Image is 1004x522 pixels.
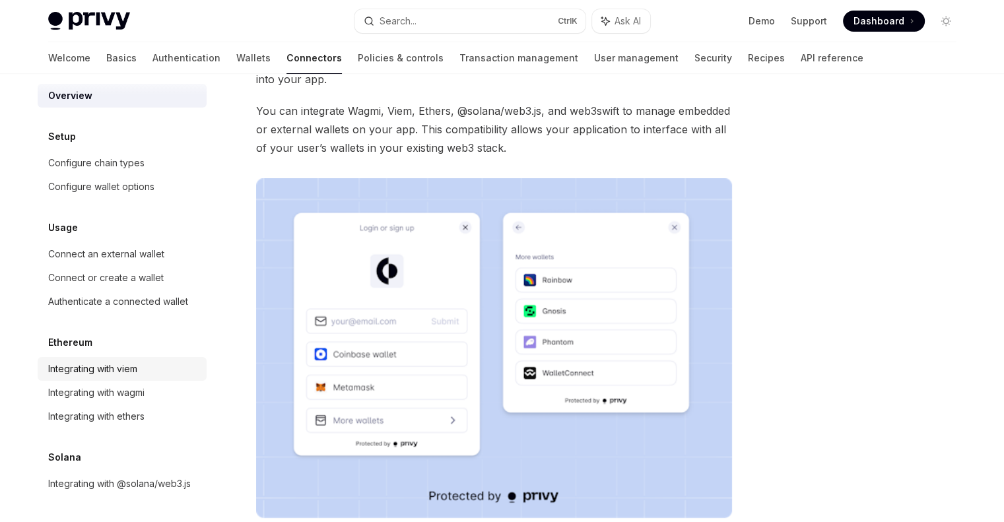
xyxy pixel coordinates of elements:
a: Connect an external wallet [38,242,207,266]
h5: Ethereum [48,335,92,350]
div: Configure chain types [48,155,145,171]
div: Overview [48,88,92,104]
img: Connectors3 [256,178,732,518]
a: Basics [106,42,137,74]
span: Ctrl K [558,16,578,26]
a: Connect or create a wallet [38,266,207,290]
div: Configure wallet options [48,179,154,195]
div: Integrating with @solana/web3.js [48,476,191,492]
div: Search... [380,13,417,29]
h5: Setup [48,129,76,145]
a: Transaction management [459,42,578,74]
button: Toggle dark mode [935,11,956,32]
a: User management [594,42,679,74]
div: Integrating with ethers [48,408,145,424]
div: Integrating with viem [48,361,137,377]
a: Connectors [286,42,342,74]
div: Authenticate a connected wallet [48,294,188,310]
span: Ask AI [615,15,641,28]
img: light logo [48,12,130,30]
div: Connect or create a wallet [48,270,164,286]
a: Integrating with @solana/web3.js [38,472,207,496]
h5: Usage [48,220,78,236]
a: Authentication [152,42,220,74]
a: Policies & controls [358,42,444,74]
a: Wallets [236,42,271,74]
a: Integrating with ethers [38,405,207,428]
a: Demo [749,15,775,28]
a: Welcome [48,42,90,74]
a: Recipes [748,42,785,74]
a: API reference [801,42,863,74]
a: Security [694,42,732,74]
div: Integrating with wagmi [48,385,145,401]
a: Dashboard [843,11,925,32]
a: Support [791,15,827,28]
a: Integrating with wagmi [38,381,207,405]
h5: Solana [48,449,81,465]
button: Ask AI [592,9,650,33]
span: Dashboard [853,15,904,28]
a: Configure chain types [38,151,207,175]
a: Configure wallet options [38,175,207,199]
a: Integrating with viem [38,357,207,381]
button: Search...CtrlK [354,9,586,33]
a: Overview [38,84,207,108]
div: Connect an external wallet [48,246,164,262]
span: You can integrate Wagmi, Viem, Ethers, @solana/web3.js, and web3swift to manage embedded or exter... [256,102,732,157]
a: Authenticate a connected wallet [38,290,207,313]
